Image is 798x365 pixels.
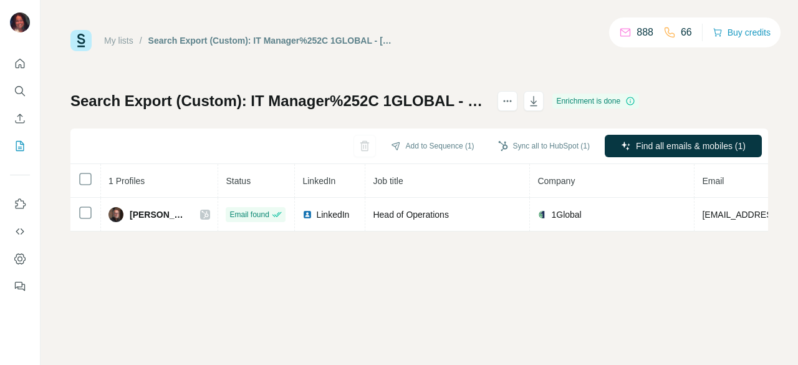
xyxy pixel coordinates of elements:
h1: Search Export (Custom): IT Manager%252C 1GLOBAL - [DATE] 11:34 [70,91,486,111]
button: Enrich CSV [10,107,30,130]
button: Buy credits [713,24,771,41]
span: 1Global [551,208,581,221]
span: Company [537,176,575,186]
button: Use Surfe on LinkedIn [10,193,30,215]
span: Email found [229,209,269,220]
button: Find all emails & mobiles (1) [605,135,762,157]
button: My lists [10,135,30,157]
button: Feedback [10,275,30,298]
button: Use Surfe API [10,220,30,243]
p: 66 [681,25,692,40]
button: Sync all to HubSpot (1) [489,137,598,155]
span: Head of Operations [373,210,448,220]
button: Dashboard [10,248,30,270]
button: Search [10,80,30,102]
span: Status [226,176,251,186]
img: company-logo [537,210,547,220]
a: My lists [104,36,133,46]
img: LinkedIn logo [302,210,312,220]
span: [PERSON_NAME] [130,208,188,221]
button: actions [498,91,517,111]
button: Quick start [10,52,30,75]
span: Email [702,176,724,186]
img: Avatar [10,12,30,32]
li: / [140,34,142,47]
button: Add to Sequence (1) [382,137,483,155]
img: Surfe Logo [70,30,92,51]
div: Enrichment is done [552,94,639,109]
p: 888 [637,25,653,40]
span: Find all emails & mobiles (1) [636,140,746,152]
div: Search Export (Custom): IT Manager%252C 1GLOBAL - [DATE] 11:34 [148,34,396,47]
span: LinkedIn [302,176,335,186]
span: 1 Profiles [108,176,145,186]
span: LinkedIn [316,208,349,221]
span: Job title [373,176,403,186]
img: Avatar [108,207,123,222]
